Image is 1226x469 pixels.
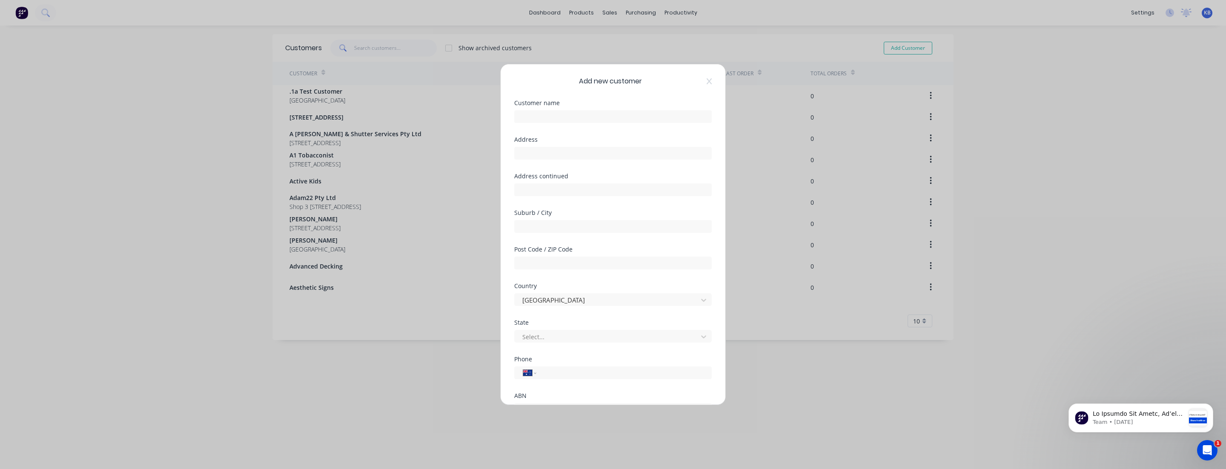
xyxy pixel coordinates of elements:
[514,283,712,289] div: Country
[514,393,712,399] div: ABN
[1215,440,1221,447] span: 1
[514,100,712,106] div: Customer name
[514,356,712,362] div: Phone
[1197,440,1217,460] iframe: Intercom live chat
[514,137,712,143] div: Address
[37,32,129,40] p: Message from Team, sent 1w ago
[514,320,712,326] div: State
[514,210,712,216] div: Suburb / City
[579,76,642,86] span: Add new customer
[1056,386,1226,446] iframe: Intercom notifications message
[514,173,712,179] div: Address continued
[514,246,712,252] div: Post Code / ZIP Code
